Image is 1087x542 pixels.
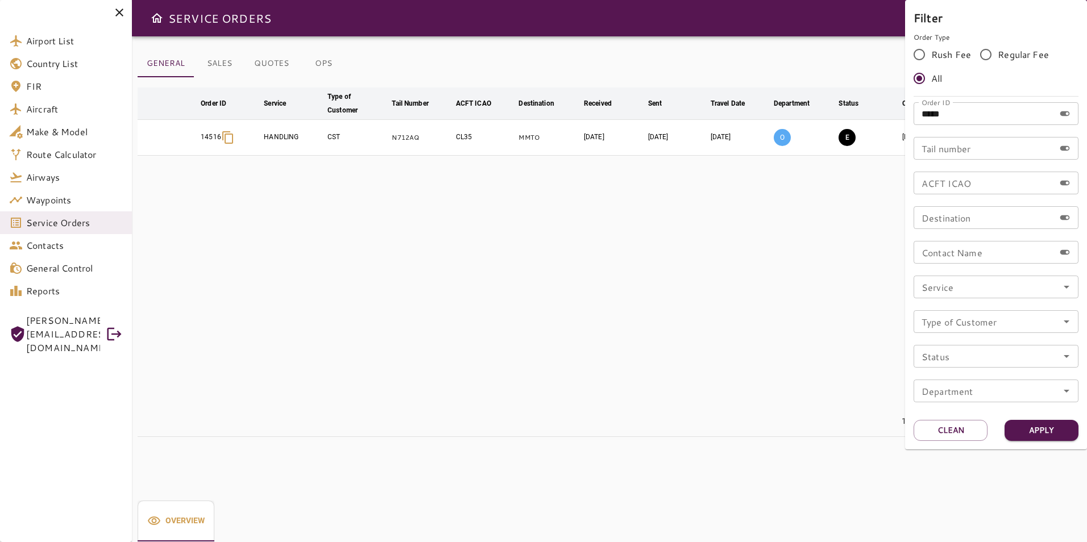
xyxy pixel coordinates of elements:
button: Open [1059,279,1074,295]
button: Clean [914,420,988,441]
button: Apply [1005,420,1078,441]
p: Order Type [914,32,1078,43]
h6: Filter [914,9,1078,27]
button: Open [1059,383,1074,399]
span: Regular Fee [998,48,1049,61]
div: rushFeeOrder [914,43,1078,90]
span: Rush Fee [931,48,971,61]
button: Open [1059,314,1074,330]
label: Order ID [922,97,950,107]
span: All [931,72,942,85]
button: Open [1059,348,1074,364]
